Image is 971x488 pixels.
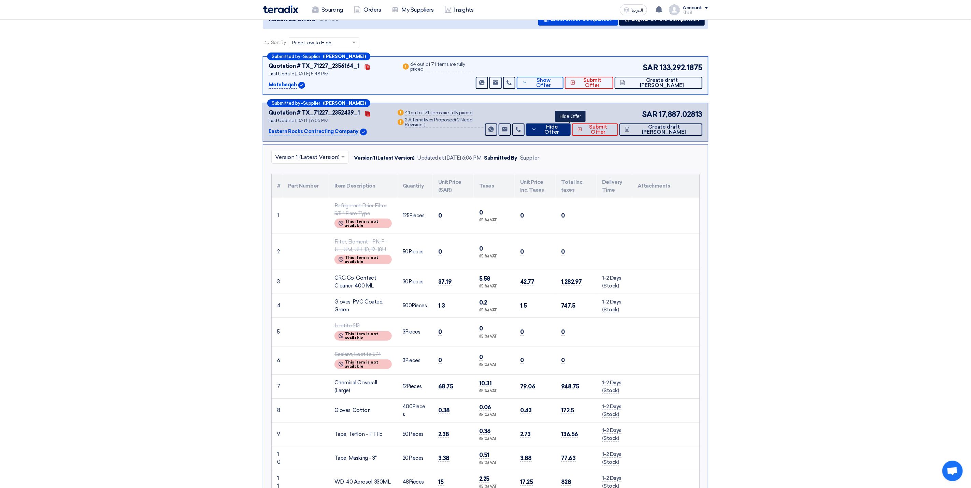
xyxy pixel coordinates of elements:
[520,278,534,285] span: 42.77
[403,455,409,461] span: 20
[334,238,392,253] div: Filter, Element - PN: P-UL, UM, UH-10, 12-10U
[520,431,531,438] span: 2.73
[438,407,450,414] span: 0.38
[295,71,328,77] span: [DATE] 5:48 PM
[602,451,622,465] span: 1-2 Days (Stock)
[272,399,283,423] td: 8
[405,110,473,116] div: 41 out of 71 items are fully priced
[438,455,449,462] span: 3.38
[292,39,332,46] span: Price Low to High
[272,270,283,294] td: 3
[479,209,483,216] span: 0
[403,383,407,389] span: 12
[565,77,613,89] button: Submit Offer
[438,212,442,219] span: 0
[561,383,579,390] span: 948.75
[683,11,708,14] div: Khalil
[520,154,539,162] div: Supplier
[561,431,578,438] span: 136.56
[334,454,392,462] div: Tape, Masking - 3''
[424,122,426,128] span: )
[323,54,366,59] b: ([PERSON_NAME])
[602,299,622,313] span: 1-2 Days (Stock)
[479,388,509,394] div: (15 %) VAT
[295,118,328,123] span: [DATE] 6:06 PM
[438,278,452,285] span: 37.19
[403,212,410,219] span: 125
[520,328,524,336] span: 0
[479,460,509,466] div: (15 %) VAT
[561,248,565,255] span: 0
[479,245,483,252] span: 0
[479,380,492,387] span: 10.31
[438,478,444,486] span: 15
[334,406,392,414] div: Gloves, Cotton
[269,118,295,123] span: Last Update
[438,357,442,364] span: 0
[438,302,445,309] span: 1.3
[403,279,409,285] span: 30
[397,318,433,346] td: Pieces
[433,174,474,198] th: Unit Price (SAR)
[602,380,622,394] span: 1-2 Days (Stock)
[272,346,283,375] td: 6
[529,78,558,88] span: Show Offer
[272,234,283,270] td: 2
[520,357,524,364] span: 0
[683,5,702,11] div: Account
[334,379,392,394] div: Chemical Coverall (Large)
[348,2,386,17] a: Orders
[620,4,647,15] button: العربية
[303,54,320,59] span: Supplier
[520,407,532,414] span: 0.43
[479,362,509,368] div: (15 %) VAT
[479,334,509,340] div: (15 %) VAT
[597,174,632,198] th: Delivery Time
[526,123,571,136] button: Hide Offer
[271,39,286,46] span: Sort By
[439,2,479,17] a: Insights
[345,360,388,368] span: This item is not available
[329,174,397,198] th: Item Description
[397,234,433,270] td: Pieces
[403,479,409,485] span: 48
[397,270,433,294] td: Pieces
[417,154,482,162] div: Updated at [DATE] 6:06 PM
[520,302,527,309] span: 1.5
[397,446,433,470] td: Pieces
[269,62,360,70] div: Quotation # TX_71227_2356164_1
[517,77,564,89] button: Show Offer
[561,357,565,364] span: 0
[556,174,597,198] th: Total Inc. taxes
[397,399,433,423] td: Pieces
[397,294,433,318] td: Pieces
[572,123,618,136] button: Submit Offer
[520,248,524,255] span: 0
[631,124,697,135] span: Create draft [PERSON_NAME]
[334,430,392,438] div: Tape, Teflon - PTFE
[479,254,509,260] div: (15 %) VAT
[479,436,509,442] div: (15 %) VAT
[269,128,359,136] p: Eastern Rocks Contracting Company
[267,53,370,60] div: –
[272,294,283,318] td: 4
[323,101,366,105] b: ([PERSON_NAME])
[520,212,524,219] span: 0
[269,109,360,117] div: Quotation # TX_71227_2352439_1
[354,154,415,162] div: Version 1 (Latest Version)
[410,62,474,72] div: 64 out of 71 items are fully priced
[643,62,658,73] span: SAR
[642,109,658,120] span: SAR
[403,403,413,410] span: 400
[942,461,963,481] a: Open chat
[298,82,305,89] img: Verified Account
[479,475,489,483] span: 2.25
[660,62,702,73] span: 133,292.1875
[438,328,442,336] span: 0
[484,154,517,162] div: Submitted By
[272,446,283,470] td: 10
[386,2,439,17] a: My Suppliers
[345,255,388,264] span: This item is not available
[627,78,697,88] span: Create draft [PERSON_NAME]
[334,298,392,313] div: Gloves, PVC Coated, Green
